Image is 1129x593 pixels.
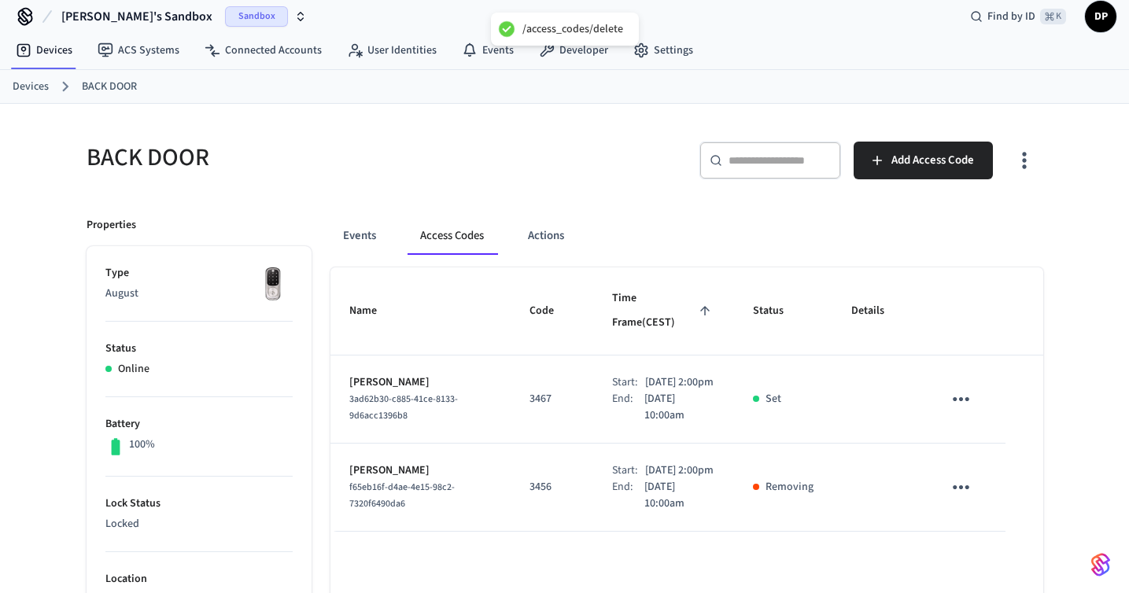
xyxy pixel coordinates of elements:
[3,36,85,64] a: Devices
[1087,2,1115,31] span: DP
[957,2,1079,31] div: Find by ID⌘ K
[330,267,1043,532] table: sticky table
[330,217,389,255] button: Events
[349,299,397,323] span: Name
[891,150,974,171] span: Add Access Code
[87,217,136,234] p: Properties
[105,571,293,587] p: Location
[612,374,645,391] div: Start:
[253,265,293,304] img: Yale Assure Touchscreen Wifi Smart Lock, Satin Nickel, Front
[766,391,781,407] p: Set
[118,361,149,378] p: Online
[61,7,212,26] span: [PERSON_NAME]'s Sandbox
[522,22,623,36] div: /access_codes/delete
[612,286,715,336] span: Time Frame(CEST)
[105,341,293,357] p: Status
[105,265,293,282] p: Type
[129,436,155,453] p: 100%
[1040,9,1066,24] span: ⌘ K
[192,36,334,64] a: Connected Accounts
[529,299,574,323] span: Code
[515,217,577,255] button: Actions
[13,79,49,95] a: Devices
[526,36,621,64] a: Developer
[644,391,715,424] p: [DATE] 10:00am
[330,217,1043,255] div: ant example
[1085,1,1116,32] button: DP
[645,374,714,391] p: [DATE] 2:00pm
[87,142,555,174] h5: BACK DOOR
[766,479,814,495] p: Removing
[644,479,715,512] p: [DATE] 10:00am
[105,416,293,433] p: Battery
[225,6,288,27] span: Sandbox
[854,142,993,179] button: Add Access Code
[851,299,905,323] span: Details
[349,462,493,479] p: [PERSON_NAME]
[612,391,644,424] div: End:
[349,374,493,391] p: [PERSON_NAME]
[449,36,526,64] a: Events
[612,462,645,479] div: Start:
[105,495,293,512] p: Lock Status
[349,481,455,510] span: f65eb16f-d4ae-4e15-98c2-7320f6490da6
[645,462,714,479] p: [DATE] 2:00pm
[85,36,192,64] a: ACS Systems
[753,299,804,323] span: Status
[408,217,496,255] button: Access Codes
[105,516,293,532] p: Locked
[334,36,449,64] a: User Identities
[529,391,574,407] p: 3467
[1091,552,1110,577] img: SeamLogoGradient.69752ec5.svg
[612,479,644,512] div: End:
[529,479,574,495] p: 3456
[105,285,293,302] p: August
[82,79,137,95] a: BACK DOOR
[621,36,706,64] a: Settings
[987,9,1035,24] span: Find by ID
[349,392,458,422] span: 3ad62b30-c885-41ce-8133-9d6acc1396b8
